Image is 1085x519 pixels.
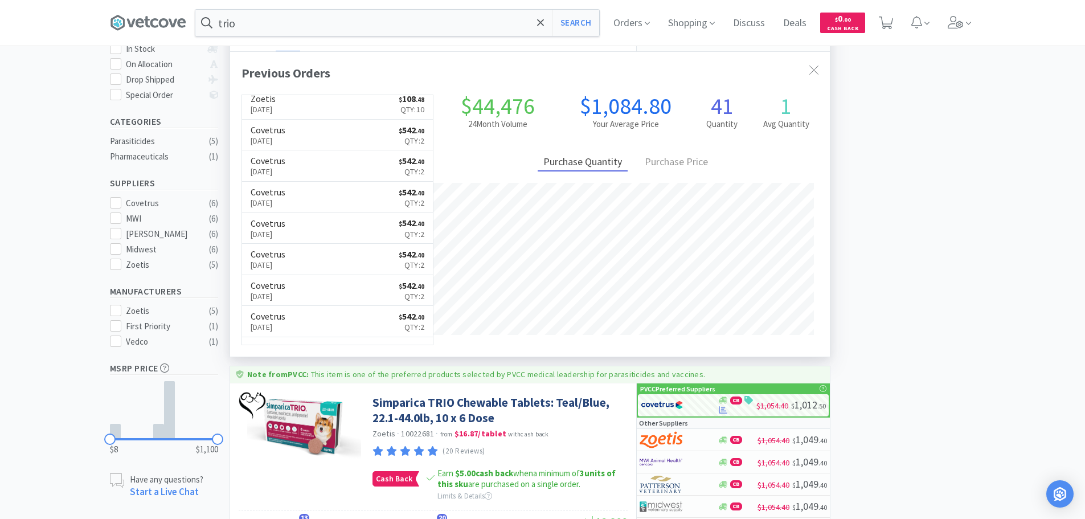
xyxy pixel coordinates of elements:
[126,212,196,226] div: MWI
[242,150,433,182] a: Covetrus[DATE]$542.40Qty:2
[195,10,599,36] input: Search by item, sku, manufacturer, ingredient, size...
[791,398,826,411] span: 1,012
[731,503,742,510] span: CB
[538,154,628,171] div: Purchase Quantity
[416,283,424,291] span: . 40
[399,134,424,147] p: Qty: 2
[209,258,218,272] div: ( 5 )
[373,472,415,486] span: Cash Back
[251,156,285,165] h6: Covetrus
[416,96,424,104] span: . 48
[209,197,218,210] div: ( 6 )
[397,428,399,439] span: ·
[242,275,433,307] a: Covetrus[DATE]$542.40Qty:2
[126,335,196,349] div: Vedco
[399,220,402,228] span: $
[251,94,276,103] h6: Zoetis
[251,228,285,240] p: [DATE]
[433,117,562,131] h2: 24 Month Volume
[639,418,688,428] p: Other Suppliers
[835,13,851,24] span: 0
[399,251,402,259] span: $
[416,313,424,321] span: . 40
[242,244,433,275] a: Covetrus[DATE]$542.40Qty:2
[110,443,118,456] span: $8
[242,306,433,337] a: Covetrus[DATE]$542.40Qty:2
[835,16,838,23] span: $
[242,182,433,213] a: Covetrus[DATE]$542.40Qty:2
[640,498,682,515] img: 4dd14cff54a648ac9e977f0c5da9bc2e_5.png
[110,150,202,164] div: Pharmaceuticals
[640,476,682,493] img: f5e969b455434c6296c6d81ef179fa71_3.png
[640,431,682,448] img: a673e5ab4e5e497494167fe422e9a3ab.png
[416,189,424,197] span: . 40
[562,117,690,131] h2: Your Average Price
[126,73,202,87] div: Drop Shipped
[126,227,196,241] div: [PERSON_NAME]
[758,435,789,446] span: $1,054.40
[209,320,218,333] div: ( 1 )
[754,95,818,117] h1: 1
[251,281,285,290] h6: Covetrus
[758,502,789,512] span: $1,054.40
[372,428,396,439] a: Zoetis
[241,63,818,83] div: Previous Orders
[251,197,285,209] p: [DATE]
[251,343,285,352] h6: Covetrus
[758,457,789,468] span: $1,054.40
[399,155,424,166] span: 542
[372,395,625,426] a: Simparica TRIO Chewable Tablets: Teal/Blue, 22.1-44.0lb, 10 x 6 Dose
[731,481,742,488] span: CB
[792,455,827,468] span: 1,049
[792,459,796,467] span: $
[842,16,851,23] span: . 00
[251,103,276,116] p: [DATE]
[251,250,285,259] h6: Covetrus
[437,468,616,490] strong: 3 units of this sku
[399,96,402,104] span: $
[416,345,424,353] span: . 40
[251,219,285,228] h6: Covetrus
[779,18,811,28] a: Deals
[792,500,827,513] span: 1,049
[399,342,424,353] span: 542
[209,243,218,256] div: ( 6 )
[209,150,218,164] div: ( 1 )
[756,401,788,411] span: $1,054.40
[818,459,827,467] span: . 40
[209,212,218,226] div: ( 6 )
[455,428,506,439] strong: $16.87 / tablet
[251,290,285,303] p: [DATE]
[311,369,706,379] p: This item is one of the preferred products selected by PVCC medical leadership for parasiticides ...
[827,26,858,33] span: Cash Back
[791,402,795,410] span: $
[399,248,424,260] span: 542
[126,88,202,102] div: Special Order
[1046,480,1074,508] div: Open Intercom Messenger
[126,243,196,256] div: Midwest
[399,345,402,353] span: $
[731,459,742,465] span: CB
[399,228,424,240] p: Qty: 2
[209,335,218,349] div: ( 1 )
[399,158,402,166] span: $
[399,186,424,198] span: 542
[641,397,683,414] img: 77fca1acd8b6420a9015268ca798ef17_1.png
[126,304,196,318] div: Zoetis
[399,124,424,136] span: 542
[818,481,827,489] span: . 40
[126,320,196,333] div: First Priority
[242,212,433,244] a: Covetrus[DATE]$542.40Qty:2
[552,10,599,36] button: Search
[820,7,865,38] a: $0.00Cash Back
[399,313,402,321] span: $
[792,503,796,512] span: $
[247,369,309,379] strong: Note from PVCC :
[416,251,424,259] span: . 40
[639,154,714,171] div: Purchase Price
[130,485,199,498] a: Start a Live Chat
[251,134,285,147] p: [DATE]
[754,117,818,131] h2: Avg Quantity
[196,443,218,456] span: $1,100
[792,436,796,445] span: $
